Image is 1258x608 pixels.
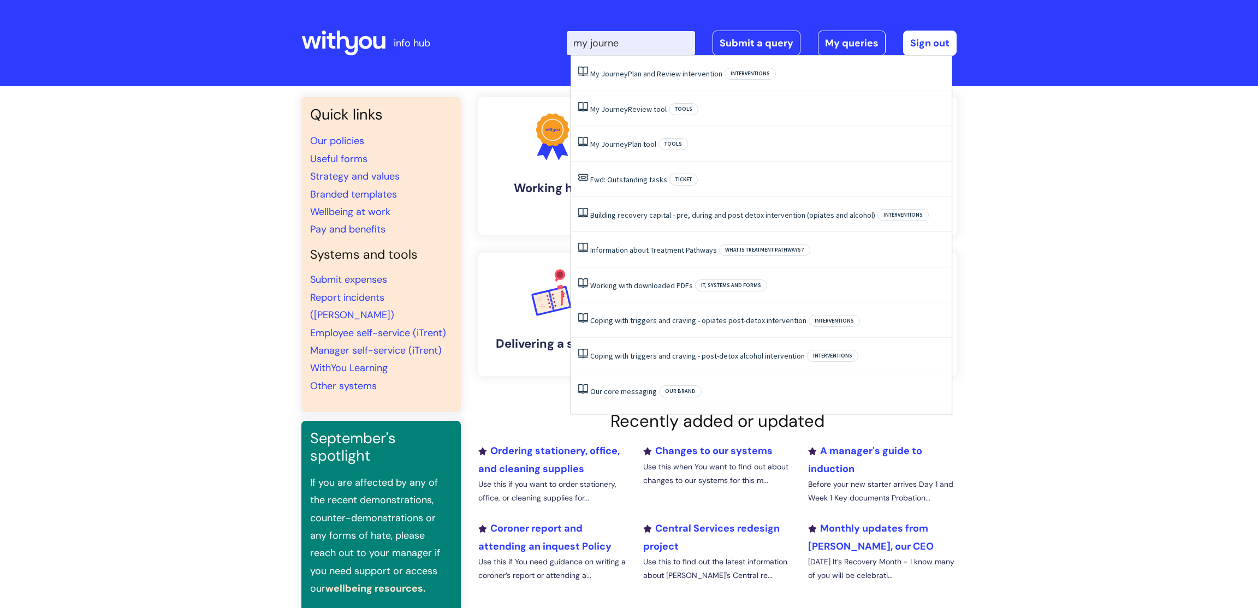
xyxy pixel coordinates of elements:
p: Use this to find out the latest information about [PERSON_NAME]'s Central re... [643,555,792,582]
a: Employee self-service (iTrent) [310,326,446,339]
a: Sign out [903,31,957,56]
span: IT, systems and forms [695,279,767,291]
p: If you are affected by any of the recent demonstrations, counter-demonstrations or any forms of h... [310,474,452,598]
h3: Quick links [310,106,452,123]
a: Branded templates [310,188,397,201]
span: Interventions [877,209,929,221]
a: Information about Treatment Pathways [590,245,717,255]
span: Ticket [669,174,698,186]
a: A manager's guide to induction [808,444,922,475]
h3: September's spotlight [310,430,452,465]
span: Interventions [807,350,858,362]
a: Coping with triggers and craving - opiates post-detox intervention [590,315,806,325]
span: Tools [669,103,698,115]
span: Journey [601,69,628,79]
p: info hub [394,34,430,52]
a: Submit expenses [310,273,387,286]
span: Tools [658,138,688,150]
input: Search [567,31,695,55]
span: My [590,139,600,149]
a: Wellbeing at work [310,205,390,218]
h4: Delivering a service [487,337,618,351]
a: Delivering a service [478,253,627,376]
a: Working with downloaded PDFs [590,281,693,290]
a: Strategy and values [310,170,400,183]
a: Monthly updates from [PERSON_NAME], our CEO [808,522,934,552]
a: Working here [478,97,627,235]
a: Fwd: Outstanding tasks [590,175,667,184]
a: Changes to our systems [643,444,773,457]
h2: Recently added or updated [478,411,957,431]
a: My JourneyPlan tool [590,139,656,149]
a: Ordering stationery, office, and cleaning supplies [478,444,620,475]
span: Interventions [725,68,776,80]
p: Use this when You want to find out about changes to our systems for this m... [643,460,792,487]
a: Useful forms [310,152,367,165]
a: Pay and benefits [310,223,385,236]
p: [DATE] It’s Recovery Month - I know many of you will be celebrati... [808,555,957,582]
a: Central Services redesign project [643,522,780,552]
a: Building recovery capital - pre, during and post detox intervention (opiates and alcohol) [590,210,875,220]
p: Use this if You need guidance on writing a coroner’s report or attending a... [478,555,627,582]
a: Coping with triggers and craving - post-detox alcohol intervention [590,351,805,361]
h4: Systems and tools [310,247,452,263]
p: Before your new starter arrives Day 1 and Week 1 Key documents Probation... [808,478,957,505]
a: Manager self-service (iTrent) [310,344,442,357]
a: WithYou Learning [310,361,388,374]
span: What is Treatment Pathways? [719,244,810,256]
a: Other systems [310,379,377,392]
a: My JourneyReview tool [590,104,667,114]
span: Journey [601,104,628,114]
span: Our brand [659,385,702,397]
span: Interventions [809,315,860,327]
a: Submit a query [713,31,800,56]
a: Our core messaging [590,386,657,396]
a: Our policies [310,134,364,147]
a: Report incidents ([PERSON_NAME]) [310,291,394,321]
span: My [590,69,600,79]
p: Use this if you want to order stationery, office, or cleaning supplies for... [478,478,627,505]
h4: Working here [487,181,618,195]
span: Journey [601,139,628,149]
span: My [590,104,600,114]
a: My JourneyPlan and Review intervention [590,69,722,79]
div: | - [567,31,957,56]
a: Coroner report and attending an inquest Policy [478,522,612,552]
a: My queries [818,31,886,56]
a: wellbeing resources. [325,582,426,595]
